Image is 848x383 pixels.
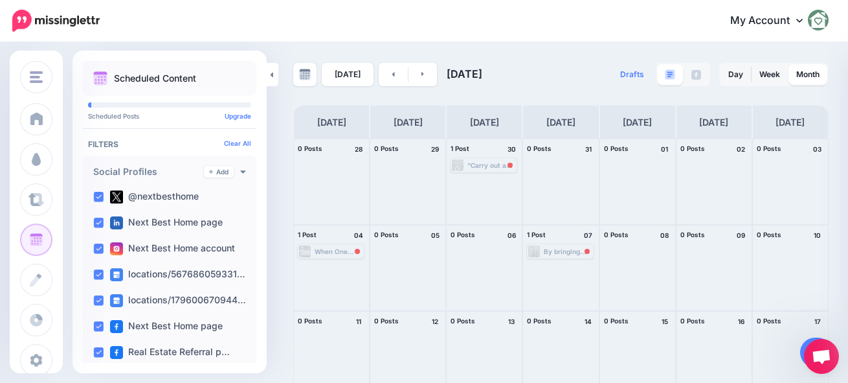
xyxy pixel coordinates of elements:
[394,115,423,130] h4: [DATE]
[298,231,317,238] span: 1 Post
[110,191,199,203] label: @nextbesthome
[735,143,748,155] h4: 02
[620,71,644,78] span: Drafts
[374,317,399,325] span: 0 Posts
[720,64,751,85] a: Day
[546,115,575,130] h4: [DATE]
[374,145,399,152] span: 0 Posts
[505,316,518,327] h4: 13
[735,229,748,241] h4: 09
[110,242,123,255] img: instagram-square.png
[717,5,829,37] a: My Account
[658,229,671,241] h4: 08
[804,339,839,374] a: Open chat
[429,316,441,327] h4: 12
[110,242,235,255] label: Next Best Home account
[352,229,365,241] h4: 04
[374,231,399,238] span: 0 Posts
[110,346,230,359] label: Real Estate Referral p…
[680,145,705,152] span: 0 Posts
[775,115,805,130] h4: [DATE]
[110,346,123,359] img: facebook-square.png
[680,231,705,238] span: 0 Posts
[505,143,518,155] h4: 30
[691,70,701,80] img: facebook-grey-square.png
[623,115,652,130] h4: [DATE]
[752,64,788,85] a: Week
[527,317,552,325] span: 0 Posts
[429,229,441,241] h4: 05
[658,143,671,155] h4: 01
[699,115,728,130] h4: [DATE]
[317,115,346,130] h4: [DATE]
[582,316,595,327] h4: 14
[224,139,251,147] a: Clear All
[811,143,824,155] h4: 03
[88,139,251,149] h4: Filters
[467,161,515,169] div: “Carry out a random act of kindness, with no expectation of reward, safe in the knowledge that on...
[757,231,781,238] span: 0 Posts
[527,231,546,238] span: 1 Post
[788,64,827,85] a: Month
[352,143,365,155] h4: 28
[352,316,365,327] h4: 11
[582,229,595,241] h4: 07
[582,143,595,155] h4: 31
[527,145,552,152] span: 0 Posts
[604,145,629,152] span: 0 Posts
[299,69,311,80] img: calendar-grey-darker.png
[93,167,204,176] h4: Social Profiles
[110,216,123,229] img: linkedin-square.png
[298,317,322,325] span: 0 Posts
[665,69,675,80] img: paragraph-boxed.png
[811,229,824,241] h4: 10
[451,231,475,238] span: 0 Posts
[757,145,781,152] span: 0 Posts
[811,316,824,327] h4: 17
[447,67,482,80] span: [DATE]
[470,115,499,130] h4: [DATE]
[315,248,363,255] div: When One Conversation Can Save a Million: A Lesson in Capital Gains, Care, and Real Estate Respon...
[110,268,245,281] label: locations/567686059331…
[505,229,518,241] h4: 06
[604,317,629,325] span: 0 Posts
[544,248,592,255] div: By bringing together clinical insight, care coordination, and financial strategy, [PERSON_NAME] b...
[110,320,223,333] label: Next Best Home page
[604,231,629,238] span: 0 Posts
[204,166,234,178] a: Add
[110,294,123,307] img: google_business-square.png
[12,10,100,32] img: Missinglettr
[735,316,748,327] h4: 16
[757,317,781,325] span: 0 Posts
[110,216,223,229] label: Next Best Home page
[110,320,123,333] img: facebook-square.png
[658,316,671,327] h4: 15
[225,112,251,120] a: Upgrade
[429,143,441,155] h4: 29
[93,71,107,86] img: calendar.png
[680,317,705,325] span: 0 Posts
[114,74,196,83] p: Scheduled Content
[88,113,251,119] p: Scheduled Posts
[451,145,469,152] span: 1 Post
[110,268,123,281] img: google_business-square.png
[298,145,322,152] span: 0 Posts
[322,63,374,86] a: [DATE]
[110,294,246,307] label: locations/179600670944…
[110,191,123,203] img: twitter-square.png
[451,317,475,325] span: 0 Posts
[612,63,652,86] a: Drafts
[30,71,43,83] img: menu.png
